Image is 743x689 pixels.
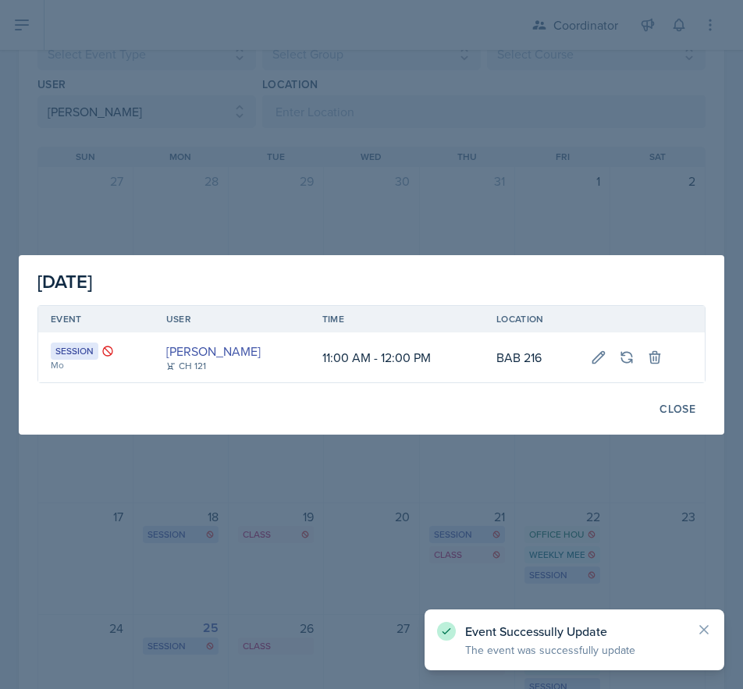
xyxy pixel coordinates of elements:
td: 11:00 AM - 12:00 PM [310,332,484,382]
button: Close [649,396,706,422]
p: Event Successully Update [465,623,684,639]
div: Mo [51,358,141,372]
th: Event [38,306,154,332]
div: CH 121 [166,359,206,373]
div: [DATE] [37,268,706,296]
a: [PERSON_NAME] [166,342,261,360]
div: Session [51,343,98,360]
div: Close [659,403,695,415]
p: The event was successfully update [465,642,684,658]
td: BAB 216 [484,332,578,382]
th: Time [310,306,484,332]
th: Location [484,306,578,332]
th: User [154,306,310,332]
